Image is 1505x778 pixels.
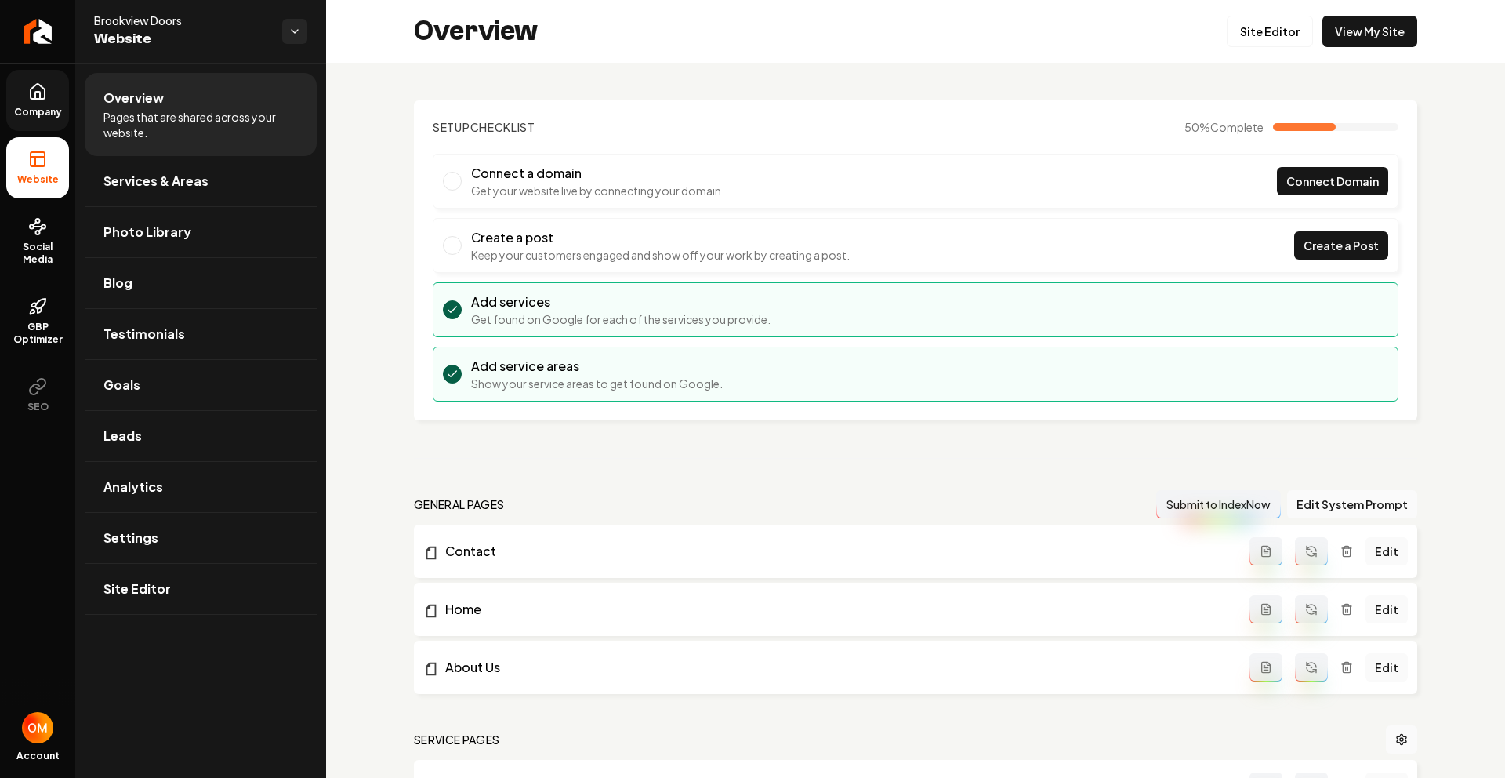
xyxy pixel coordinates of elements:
a: Services & Areas [85,156,317,206]
h2: Service Pages [414,732,500,747]
a: Analytics [85,462,317,512]
a: Company [6,70,69,131]
span: Services & Areas [103,172,209,191]
button: Add admin page prompt [1249,595,1282,623]
span: Complete [1210,120,1264,134]
a: Edit [1365,537,1408,565]
a: Leads [85,411,317,461]
p: Get found on Google for each of the services you provide. [471,311,771,327]
button: Submit to IndexNow [1156,490,1281,518]
a: Site Editor [85,564,317,614]
p: Show your service areas to get found on Google. [471,376,723,391]
span: 50 % [1184,119,1264,135]
span: Analytics [103,478,163,496]
span: Leads [103,427,142,445]
span: GBP Optimizer [6,321,69,346]
span: Settings [103,529,158,547]
h2: Checklist [433,119,535,135]
button: Edit System Prompt [1287,490,1417,518]
a: Edit [1365,653,1408,682]
span: Brookview Doors [94,13,270,28]
a: View My Site [1322,16,1417,47]
button: SEO [6,365,69,426]
h3: Add service areas [471,357,723,376]
span: Setup [433,120,470,134]
a: GBP Optimizer [6,285,69,358]
a: Photo Library [85,207,317,257]
span: Connect Domain [1286,173,1379,190]
button: Open user button [22,712,53,743]
span: SEO [21,401,55,413]
h3: Add services [471,293,771,311]
h2: Overview [414,16,538,47]
a: Home [423,600,1249,619]
button: Add admin page prompt [1249,653,1282,682]
a: Create a Post [1294,231,1388,260]
a: Goals [85,360,317,410]
span: Pages that are shared across your website. [103,109,298,140]
span: Blog [103,274,132,293]
a: Testimonials [85,309,317,359]
span: Company [8,106,68,118]
img: Omar Molai [22,712,53,743]
a: About Us [423,658,1249,677]
span: Goals [103,376,140,394]
a: Blog [85,258,317,308]
a: Connect Domain [1277,167,1388,195]
a: Settings [85,513,317,563]
span: Overview [103,89,164,107]
a: Contact [423,542,1249,561]
h3: Connect a domain [471,164,724,183]
a: Site Editor [1227,16,1313,47]
span: Testimonials [103,325,185,344]
p: Keep your customers engaged and show off your work by creating a post. [471,247,850,263]
span: Website [11,173,65,186]
h2: general pages [414,496,505,512]
span: Social Media [6,241,69,266]
h3: Create a post [471,228,850,247]
span: Site Editor [103,580,171,598]
span: Website [94,28,270,50]
p: Get your website live by connecting your domain. [471,183,724,198]
span: Account [16,750,60,762]
button: Add admin page prompt [1249,537,1282,565]
a: Social Media [6,205,69,278]
span: Create a Post [1304,238,1379,254]
img: Rebolt Logo [24,19,53,44]
a: Edit [1365,595,1408,623]
span: Photo Library [103,223,191,242]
